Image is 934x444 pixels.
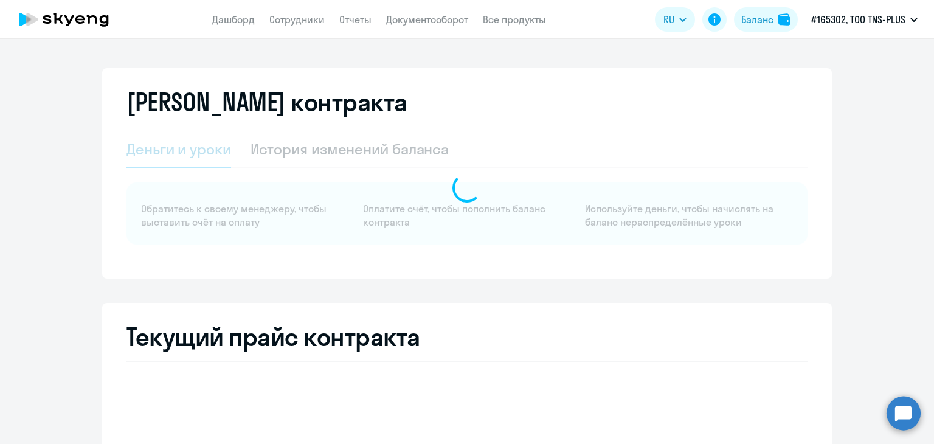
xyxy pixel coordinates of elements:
button: #165302, ТОО TNS-PLUS [805,5,924,34]
p: #165302, ТОО TNS-PLUS [811,12,905,27]
span: RU [663,12,674,27]
div: Баланс [741,12,773,27]
button: RU [655,7,695,32]
a: Документооборот [386,13,468,26]
a: Сотрудники [269,13,325,26]
h2: [PERSON_NAME] контракта [126,88,407,117]
img: balance [778,13,790,26]
a: Все продукты [483,13,546,26]
a: Отчеты [339,13,372,26]
a: Дашборд [212,13,255,26]
button: Балансbalance [734,7,798,32]
h2: Текущий прайс контракта [126,322,808,352]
